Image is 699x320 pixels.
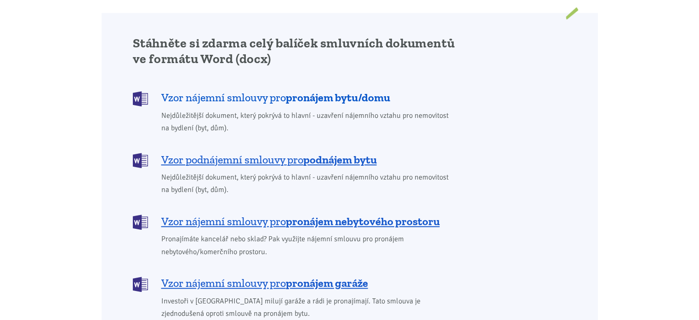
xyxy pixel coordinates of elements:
img: DOCX (Word) [133,215,148,230]
img: DOCX (Word) [133,91,148,106]
span: Investoři v [GEOGRAPHIC_DATA] milují garáže a rádi je pronajímají. Tato smlouva je zjednodušená o... [161,295,455,320]
span: Pronajímáte kancelář nebo sklad? Pak využijte nájemní smlouvu pro pronájem nebytového/komerčního ... [161,233,455,258]
img: DOCX (Word) [133,277,148,292]
h2: Stáhněte si zdarma celý balíček smluvních dokumentů ve formátu Word (docx) [133,35,455,67]
b: pronájem garáže [286,276,368,290]
img: DOCX (Word) [133,153,148,168]
a: Vzor podnájemní smlouvy propodnájem bytu [133,152,455,167]
span: Vzor nájemní smlouvy pro [161,276,368,291]
span: Nejdůležitější dokument, který pokrývá to hlavní - uzavření nájemního vztahu pro nemovitost na by... [161,171,455,196]
b: podnájem bytu [303,153,377,166]
span: Vzor nájemní smlouvy pro [161,90,390,105]
span: Vzor podnájemní smlouvy pro [161,152,377,167]
b: pronájem nebytového prostoru [286,215,440,228]
a: Vzor nájemní smlouvy propronájem nebytového prostoru [133,214,455,229]
a: Vzor nájemní smlouvy propronájem bytu/domu [133,90,455,105]
a: Vzor nájemní smlouvy propronájem garáže [133,276,455,291]
span: Vzor nájemní smlouvy pro [161,214,440,229]
b: pronájem bytu/domu [286,91,390,104]
span: Nejdůležitější dokument, který pokrývá to hlavní - uzavření nájemního vztahu pro nemovitost na by... [161,110,455,134]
